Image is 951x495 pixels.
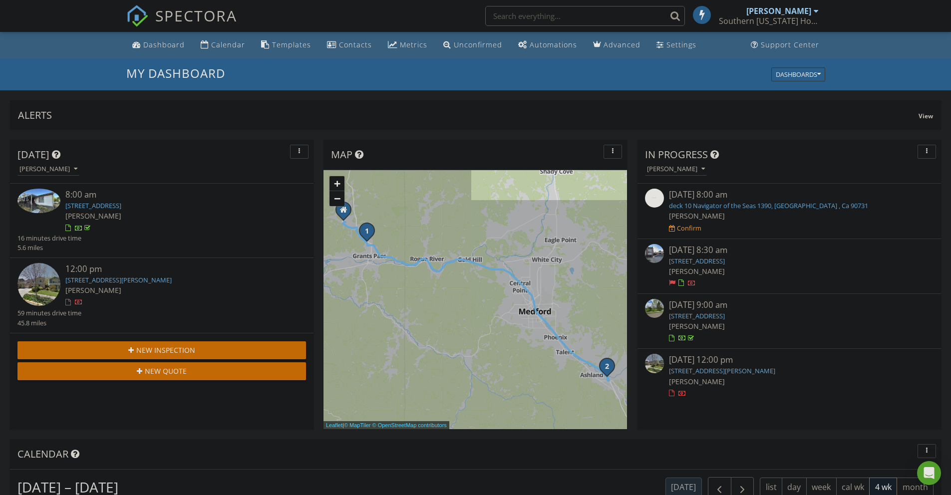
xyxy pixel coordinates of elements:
span: [PERSON_NAME] [669,321,725,331]
a: Settings [652,36,700,54]
div: Metrics [400,40,427,49]
div: 75 Brooks Ln, Ashland, OR 97520 [607,366,613,372]
a: © MapTiler [344,422,371,428]
span: In Progress [645,148,708,161]
span: View [919,112,933,120]
div: 45.8 miles [17,318,81,328]
img: streetview [645,354,664,373]
a: Support Center [747,36,823,54]
a: Templates [257,36,315,54]
span: My Dashboard [126,65,225,81]
div: Settings [666,40,696,49]
span: [PERSON_NAME] [65,211,121,221]
a: 12:00 pm [STREET_ADDRESS][PERSON_NAME] [PERSON_NAME] 59 minutes drive time 45.8 miles [17,263,306,328]
span: New Quote [145,366,187,376]
input: Search everything... [485,6,685,26]
i: 1 [365,228,369,235]
div: Templates [272,40,311,49]
div: Calendar [211,40,245,49]
div: Advanced [604,40,640,49]
a: [DATE] 9:00 am [STREET_ADDRESS] [PERSON_NAME] [645,299,934,343]
button: [PERSON_NAME] [645,163,707,176]
a: [STREET_ADDRESS][PERSON_NAME] [669,366,775,375]
div: 1900 Carton Way, Grants Pass OR 97523 [343,210,349,216]
a: © OpenStreetMap contributors [372,422,447,428]
a: Metrics [384,36,431,54]
a: Dashboard [128,36,189,54]
a: [DATE] 8:00 am deck 10 Navigator of the Seas 1390, [GEOGRAPHIC_DATA] , Ca 90731 [PERSON_NAME] Con... [645,189,934,233]
div: 59 minutes drive time [17,308,81,318]
div: 8:00 am [65,189,282,201]
div: Contacts [339,40,372,49]
span: [PERSON_NAME] [669,211,725,221]
span: Map [331,148,352,161]
a: [STREET_ADDRESS] [669,256,725,265]
a: Unconfirmed [439,36,506,54]
button: New Inspection [17,341,306,359]
div: Southern Oregon Home Inspections [719,16,819,26]
a: [STREET_ADDRESS] [65,201,121,210]
div: 2325 NW Highland Ave 41, Grants Pass, OR 97526 [367,231,373,237]
div: Dashboard [143,40,185,49]
img: The Best Home Inspection Software - Spectora [126,5,148,27]
div: Automations [530,40,577,49]
div: [PERSON_NAME] [746,6,811,16]
button: [PERSON_NAME] [17,163,79,176]
a: Zoom in [329,176,344,191]
div: 16 minutes drive time [17,234,81,243]
div: | [323,421,449,430]
a: [STREET_ADDRESS][PERSON_NAME] [65,275,172,284]
div: Unconfirmed [454,40,502,49]
a: Leaflet [326,422,342,428]
img: streetview [645,244,664,263]
img: 9346956%2Fcover_photos%2F0jqXJHEd7ujtMHyGMWyJ%2Fsmall.jpg [17,189,60,213]
img: streetview [17,263,60,306]
span: [PERSON_NAME] [65,285,121,295]
a: 8:00 am [STREET_ADDRESS] [PERSON_NAME] 16 minutes drive time 5.6 miles [17,189,306,252]
div: [PERSON_NAME] [647,166,705,173]
span: [PERSON_NAME] [669,266,725,276]
div: 12:00 pm [65,263,282,275]
img: streetview [645,189,664,208]
a: Confirm [669,224,701,233]
div: [DATE] 12:00 pm [669,354,910,366]
button: New Quote [17,362,306,380]
a: [DATE] 12:00 pm [STREET_ADDRESS][PERSON_NAME] [PERSON_NAME] [645,354,934,398]
a: Zoom out [329,191,344,206]
span: SPECTORA [155,5,237,26]
a: Automations (Basic) [514,36,581,54]
div: [DATE] 8:30 am [669,244,910,256]
a: deck 10 Navigator of the Seas 1390, [GEOGRAPHIC_DATA] , Ca 90731 [669,201,868,210]
a: Advanced [589,36,644,54]
div: [PERSON_NAME] [19,166,77,173]
a: SPECTORA [126,13,237,34]
div: Dashboards [776,71,821,78]
div: [DATE] 9:00 am [669,299,910,311]
div: Confirm [677,224,701,232]
div: 5.6 miles [17,243,81,252]
div: [DATE] 8:00 am [669,189,910,201]
img: streetview [645,299,664,318]
span: [PERSON_NAME] [669,377,725,386]
a: [DATE] 8:30 am [STREET_ADDRESS] [PERSON_NAME] [645,244,934,288]
span: Calendar [17,447,68,461]
div: Open Intercom Messenger [917,461,941,485]
div: Alerts [18,108,919,122]
a: Contacts [323,36,376,54]
button: Dashboards [771,67,825,81]
a: Calendar [197,36,249,54]
div: Support Center [761,40,819,49]
span: New Inspection [136,345,195,355]
a: [STREET_ADDRESS] [669,311,725,320]
i: 2 [605,363,609,370]
span: [DATE] [17,148,49,161]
